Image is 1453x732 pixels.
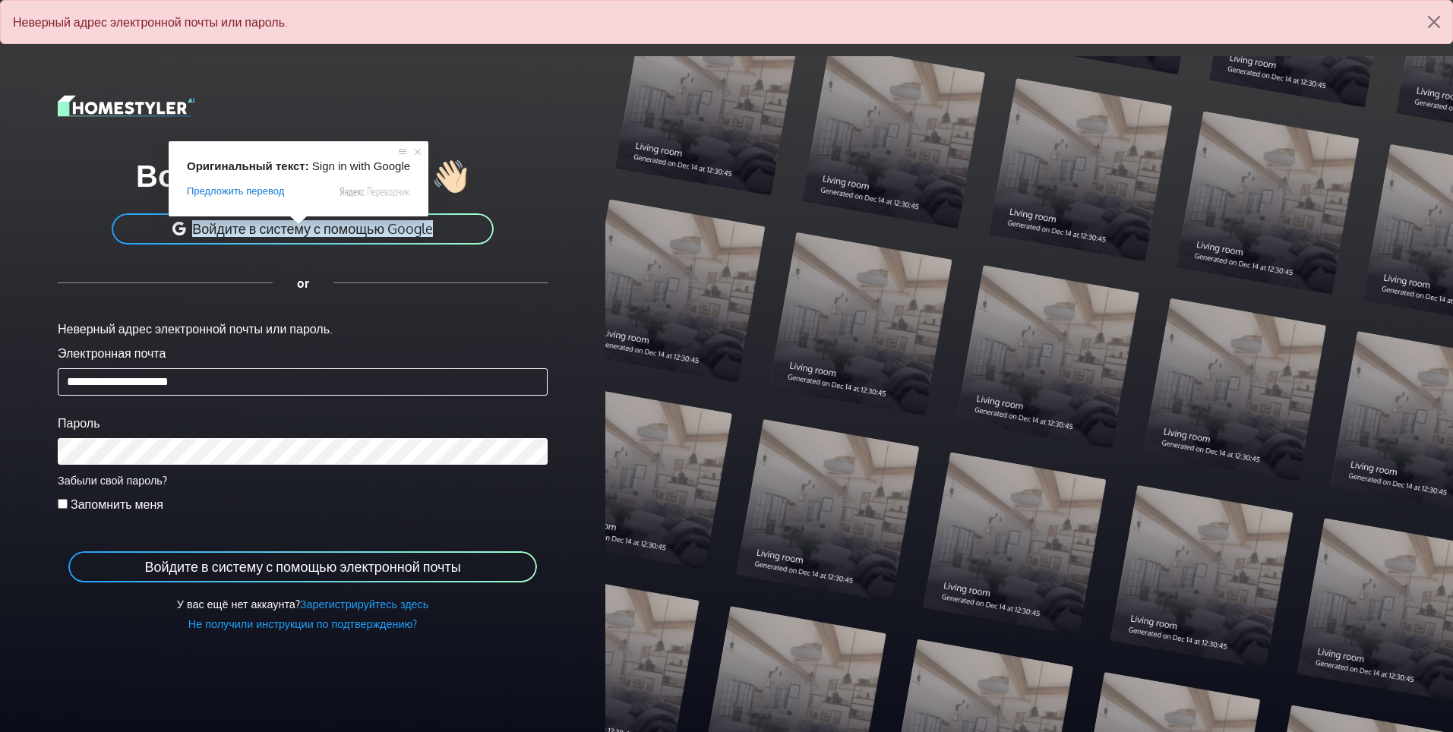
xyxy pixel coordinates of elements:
[13,14,288,30] ya-tr-span: Неверный адрес электронной почты или пароль.
[300,597,428,611] a: Зарегистрируйтесь здесь
[136,156,469,194] ya-tr-span: Войдите в систему 👋🏻
[67,550,538,584] button: Войдите в систему с помощью электронной почты
[58,93,194,119] img: logo-3de290ba35641baa71223ecac5eacb59cb85b4c7fdf211dc9aaecaaee71ea2f8.svg
[58,345,166,361] ya-tr-span: Электронная почта
[187,185,284,198] span: Предложить перевод
[192,220,433,237] ya-tr-span: Войдите в систему с помощью Google
[110,212,495,246] button: Войдите в систему с помощью Google
[187,159,309,172] span: Оригинальный текст:
[71,497,163,512] ya-tr-span: Запомнить меня
[312,159,410,172] span: Sign in with Google
[58,415,100,431] ya-tr-span: Пароль
[188,617,417,630] a: Не получили инструкции по подтверждению?
[144,558,460,575] ya-tr-span: Войдите в систему с помощью электронной почты
[1416,1,1452,43] button: Закрыть
[177,597,300,611] ya-tr-span: У вас ещё нет аккаунта?
[58,321,333,336] ya-tr-span: Неверный адрес электронной почты или пароль.
[58,473,167,487] a: Забыли свой пароль?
